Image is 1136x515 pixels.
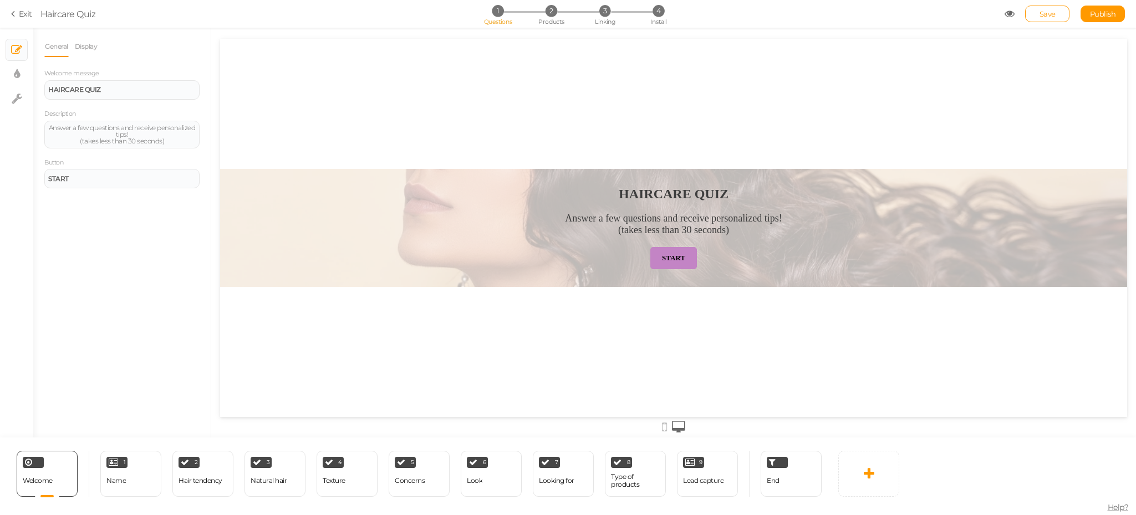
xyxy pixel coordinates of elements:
span: Save [1040,9,1056,18]
span: Help? [1108,502,1129,512]
span: 7 [555,460,558,465]
span: Welcome [23,476,53,485]
div: Looking for [539,477,574,485]
span: 2 [546,5,557,17]
span: Products [538,18,564,25]
div: Natural hair [251,477,287,485]
a: Display [74,36,98,57]
div: Save [1025,6,1069,22]
span: 8 [627,460,630,465]
span: 1 [492,5,503,17]
strong: START [442,215,465,223]
span: 4 [338,460,342,465]
span: Questions [483,18,512,25]
strong: HAIRCARE QUIZ [399,148,508,162]
div: 2 Hair tendency [172,451,233,497]
label: Description [44,110,76,118]
span: Publish [1090,9,1116,18]
strong: HAIRCARE QUIZ [48,85,101,94]
span: 4 [653,5,664,17]
div: 1 Name [100,451,161,497]
li: 1 Questions [472,5,523,17]
span: 9 [699,460,702,465]
span: 5 [411,460,414,465]
div: Welcome [17,451,78,497]
span: End [767,476,780,485]
div: 3 Natural hair [244,451,305,497]
div: Haircare Quiz [40,7,96,20]
span: Install [650,18,666,25]
a: Exit [11,8,32,19]
strong: START [48,174,69,183]
li: 2 Products [526,5,577,17]
span: 3 [599,5,610,17]
div: End [761,451,822,497]
div: 6 Look [461,451,522,497]
span: Linking [595,18,615,25]
label: Welcome message [44,70,99,78]
a: General [44,36,69,57]
li: 4 Install [633,5,684,17]
div: Answer a few questions and receive personalized tips! (takes less than 30 seconds) [345,174,562,197]
div: Name [106,477,126,485]
span: 2 [195,460,198,465]
label: Button [44,159,63,167]
span: 3 [267,460,270,465]
div: Type of products [611,473,660,488]
div: 4 Texture [317,451,378,497]
div: Concerns [395,477,425,485]
div: 9 Lead capture [677,451,738,497]
div: 7 Looking for [533,451,594,497]
div: Lead capture [683,477,724,485]
div: 8 Type of products [605,451,666,497]
div: Hair tendency [179,477,222,485]
div: Look [467,477,482,485]
span: 6 [483,460,486,465]
div: Answer a few questions and receive personalized tips! (takes less than 30 seconds) [48,125,196,145]
div: Texture [323,477,345,485]
span: 1 [124,460,126,465]
div: 5 Concerns [389,451,450,497]
li: 3 Linking [579,5,630,17]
